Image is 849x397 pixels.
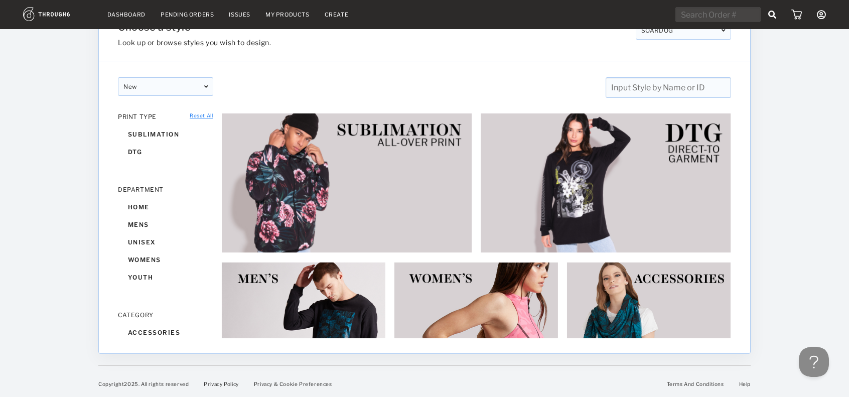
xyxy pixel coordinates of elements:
a: Pending Orders [161,11,214,18]
div: mens [118,216,213,233]
a: Terms And Conditions [667,381,724,387]
div: CATEGORY [118,311,213,319]
input: Input Style by Name or ID [606,77,731,98]
a: Dashboard [107,11,146,18]
div: unisex [118,233,213,251]
span: Copyright 2025 . All rights reserved [98,381,189,387]
img: 2e253fe2-a06e-4c8d-8f72-5695abdd75b9.jpg [480,113,731,253]
img: icon_cart.dab5cea1.svg [791,10,802,20]
a: Create [325,11,349,18]
iframe: Toggle Customer Support [799,347,829,377]
img: logo.1c10ca64.svg [23,7,92,21]
a: Help [739,381,751,387]
div: womens [118,251,213,269]
div: DEPARTMENT [118,186,213,193]
img: 6ec95eaf-68e2-44b2-82ac-2cbc46e75c33.jpg [221,113,472,253]
div: home [118,198,213,216]
div: SOARDOG [636,21,731,40]
div: PRINT TYPE [118,113,213,120]
div: New [118,77,213,96]
div: dtg [118,143,213,161]
a: Privacy Policy [204,381,238,387]
div: sublimation [118,125,213,143]
div: accessories [118,324,213,341]
input: Search Order # [675,7,761,22]
a: Privacy & Cookie Preferences [254,381,332,387]
div: youth [118,269,213,286]
a: Issues [229,11,250,18]
a: My Products [265,11,310,18]
h3: Look up or browse styles you wish to design. [118,38,628,47]
a: Reset All [190,112,213,118]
